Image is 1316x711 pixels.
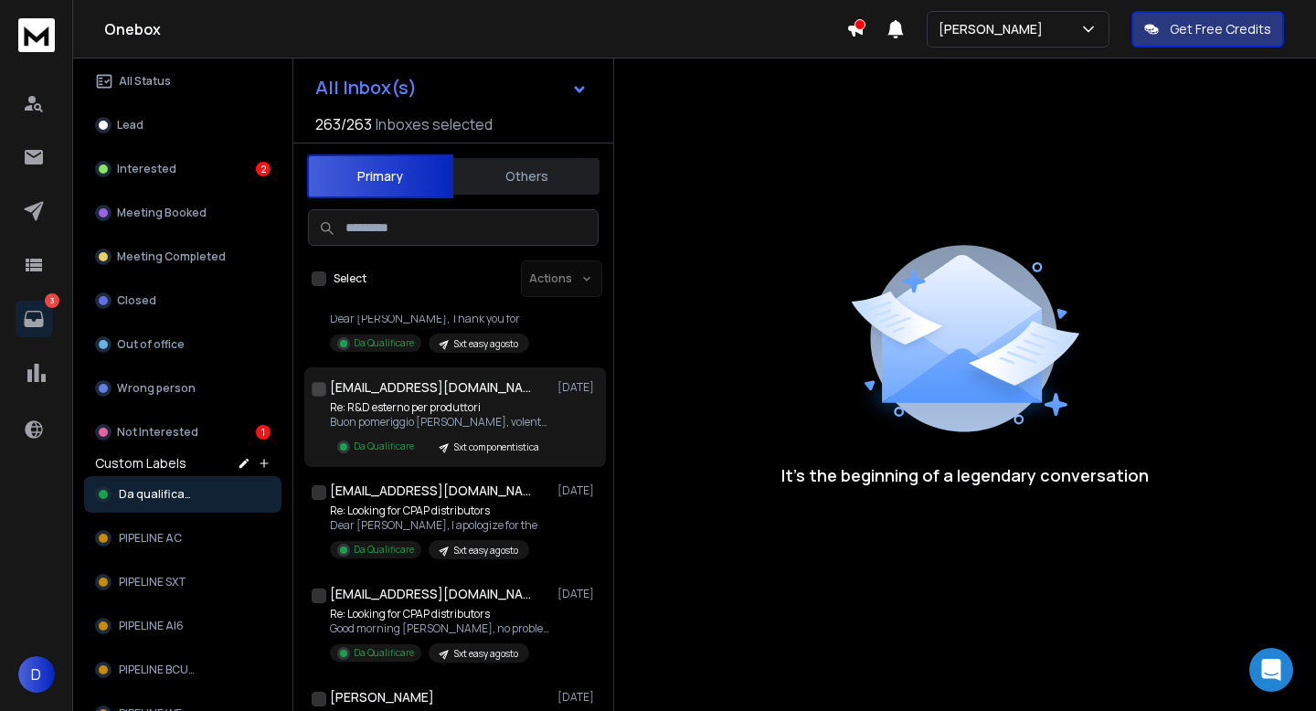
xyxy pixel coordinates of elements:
button: Wrong person [84,370,281,407]
span: PIPELINE SXT [119,575,186,589]
button: Meeting Completed [84,239,281,275]
p: Wrong person [117,381,196,396]
a: 3 [16,301,52,337]
p: [DATE] [557,587,599,601]
p: Dear [PERSON_NAME], Thank you for [330,312,529,326]
p: Da Qualificare [354,543,414,557]
p: Sxt easy agosto [454,544,518,557]
h1: [EMAIL_ADDRESS][DOMAIN_NAME] [330,378,531,397]
p: Closed [117,293,156,308]
p: Da Qualificare [354,440,414,453]
button: Da qualificare [84,476,281,513]
p: Out of office [117,337,185,352]
button: Interested2 [84,151,281,187]
span: PIPELINE AI6 [119,619,184,633]
div: 2 [256,162,271,176]
label: Select [334,271,366,286]
p: Da Qualificare [354,336,414,350]
p: Re: Looking for CPAP distributors [330,504,537,518]
h1: [PERSON_NAME] [330,688,434,706]
div: Open Intercom Messenger [1249,648,1293,692]
p: All Status [119,74,171,89]
p: Get Free Credits [1170,20,1271,38]
button: Meeting Booked [84,195,281,231]
button: All Status [84,63,281,100]
p: Da Qualificare [354,646,414,660]
p: Lead [117,118,143,133]
p: Sxt easy agosto [454,337,518,351]
span: 263 / 263 [315,113,372,135]
span: PIPELINE BCUBE [119,663,200,677]
p: 3 [45,293,59,308]
p: [DATE] [557,380,599,395]
p: Buon pomeriggio [PERSON_NAME], volentieri, ti propongo [330,415,549,430]
p: Re: Looking for CPAP distributors [330,607,549,621]
p: Not Interested [117,425,198,440]
img: logo [18,18,55,52]
span: Da qualificare [119,487,196,502]
p: Interested [117,162,176,176]
p: It’s the beginning of a legendary conversation [781,462,1149,488]
p: Re: R&D esterno per produttori [330,400,549,415]
p: Sxt easy agosto [454,647,518,661]
button: Others [453,156,600,196]
button: D [18,656,55,693]
button: Lead [84,107,281,143]
p: [DATE] [557,483,599,498]
h3: Inboxes selected [376,113,493,135]
button: Out of office [84,326,281,363]
p: [PERSON_NAME] [939,20,1050,38]
button: All Inbox(s) [301,69,602,106]
h1: All Inbox(s) [315,79,417,97]
button: PIPELINE SXT [84,564,281,600]
h1: [EMAIL_ADDRESS][DOMAIN_NAME] [330,585,531,603]
div: 1 [256,425,271,440]
button: PIPELINE BCUBE [84,652,281,688]
button: Not Interested1 [84,414,281,451]
p: Good morning [PERSON_NAME], no problem at [330,621,549,636]
p: Dear [PERSON_NAME], I apologize for the [330,518,537,533]
button: PIPELINE AI6 [84,608,281,644]
p: [DATE] [557,690,599,705]
button: Closed [84,282,281,319]
h1: Onebox [104,18,846,40]
p: Meeting Booked [117,206,207,220]
p: Meeting Completed [117,249,226,264]
span: PIPELINE AC [119,531,182,546]
h3: Custom Labels [95,454,186,472]
button: Get Free Credits [1131,11,1284,48]
button: Primary [307,154,453,198]
p: Sxt componentistica [454,440,539,454]
h1: [EMAIL_ADDRESS][DOMAIN_NAME] [330,482,531,500]
button: PIPELINE AC [84,520,281,557]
